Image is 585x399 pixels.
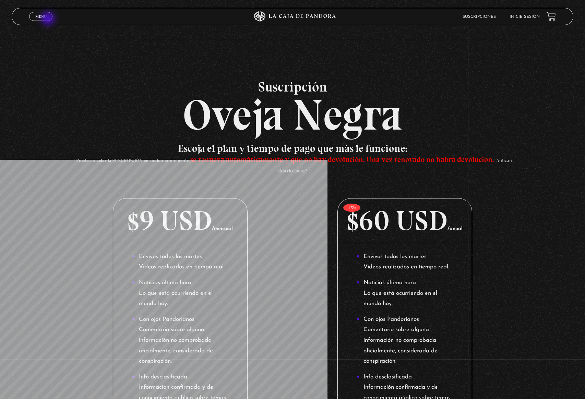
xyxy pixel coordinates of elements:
li: Con ojos Pandorianos Comentario sobre alguna información no comprobada oficialmente, considerada ... [132,314,229,367]
span: /mensual [212,226,233,231]
li: Envivos todos los martes Videos realizados en tiempo real. [357,252,453,273]
a: Suscripciones [463,15,496,19]
p: $60 USD [338,198,472,243]
li: Envivos todos los martes Videos realizados en tiempo real. [132,252,229,273]
a: View your shopping cart [547,12,556,21]
h2: Oveja Negra [12,80,573,136]
span: Cerrar [33,20,49,25]
li: Con ojos Pandorianos Comentario sobre alguna información no comprobada oficialmente, considerada ... [357,314,453,367]
p: $9 USD [113,198,247,243]
span: Suscripción [12,80,573,94]
h3: Escoja el plan y tiempo de pago que más le funcione: [68,143,517,174]
li: Noticias última hora Lo que está ocurriendo en el mundo hoy. [132,278,229,309]
span: * Puede cancelar la SUSCRIPCIÓN en cualquier momento, - Aplican Restricciones * [73,158,512,174]
li: Noticias última hora Lo que está ocurriendo en el mundo hoy. [357,278,453,309]
span: Menu [35,14,47,19]
span: se renueva automáticamente y que no hay devolución. Una vez renovado no habrá devolución. [190,155,494,164]
span: /anual [447,226,463,231]
a: Inicie sesión [510,15,540,19]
